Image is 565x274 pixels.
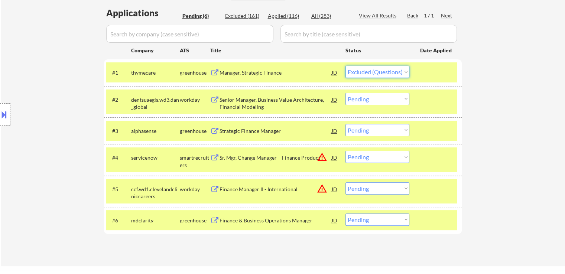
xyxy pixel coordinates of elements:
[220,127,332,135] div: Strategic Finance Manager
[131,127,180,135] div: alphasense
[131,217,180,224] div: mdclarity
[180,217,210,224] div: greenhouse
[331,66,338,79] div: JD
[106,25,273,43] input: Search by company (case sensitive)
[317,152,327,162] button: warning_amber
[131,47,180,54] div: Company
[112,186,125,193] div: #5
[359,12,399,19] div: View All Results
[317,183,327,194] button: warning_amber
[180,69,210,76] div: greenhouse
[180,154,210,169] div: smartrecruiters
[220,69,332,76] div: Manager, Strategic Finance
[311,12,348,20] div: All (283)
[106,9,180,17] div: Applications
[180,186,210,193] div: workday
[112,217,125,224] div: #6
[280,25,457,43] input: Search by title (case sensitive)
[220,154,332,162] div: Sr. Mgr, Change Manager – Finance Product
[220,217,332,224] div: Finance & Business Operations Manager
[220,186,332,193] div: Finance Manager II - International
[210,47,338,54] div: Title
[225,12,262,20] div: Excluded (161)
[182,12,220,20] div: Pending (6)
[131,154,180,162] div: servicenow
[180,127,210,135] div: greenhouse
[131,186,180,200] div: ccf.wd1.clevelandcliniccareers
[331,213,338,227] div: JD
[220,96,332,111] div: Senior Manager, Business Value Architecture, Financial Modeling
[268,12,305,20] div: Applied (116)
[331,93,338,106] div: JD
[407,12,419,19] div: Back
[331,124,338,137] div: JD
[420,47,453,54] div: Date Applied
[441,12,453,19] div: Next
[180,96,210,104] div: workday
[331,182,338,196] div: JD
[424,12,441,19] div: 1 / 1
[345,43,409,57] div: Status
[131,96,180,111] div: dentsuaegis.wd3.dan_global
[131,69,180,76] div: thymecare
[331,151,338,164] div: JD
[180,47,210,54] div: ATS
